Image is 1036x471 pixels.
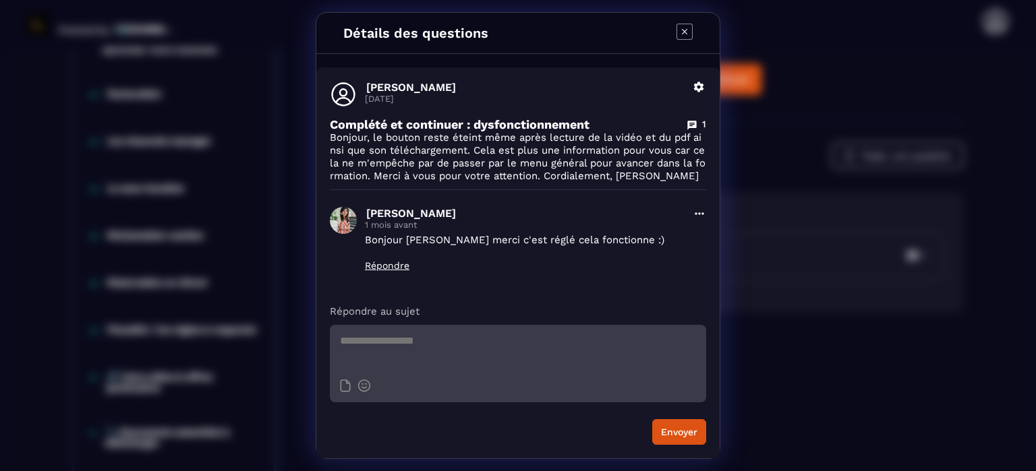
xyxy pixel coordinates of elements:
h4: Détails des questions [343,25,488,41]
p: 1 [702,118,706,131]
p: Bonjour [PERSON_NAME] merci c'est réglé cela fonctionne :) [365,233,685,247]
p: 1 mois avant [365,220,685,230]
button: Envoyer [652,419,706,445]
p: Répondre au sujet [330,305,706,318]
p: [PERSON_NAME] [366,207,685,220]
p: Complété et continuer : dysfonctionnement [330,117,589,131]
p: Bonjour, le bouton reste éteint même après lecture de la vidéo et du pdf ainsi que son télécharge... [330,131,706,183]
p: [PERSON_NAME] [366,81,685,94]
p: Répondre [365,260,685,271]
p: [DATE] [365,94,685,104]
